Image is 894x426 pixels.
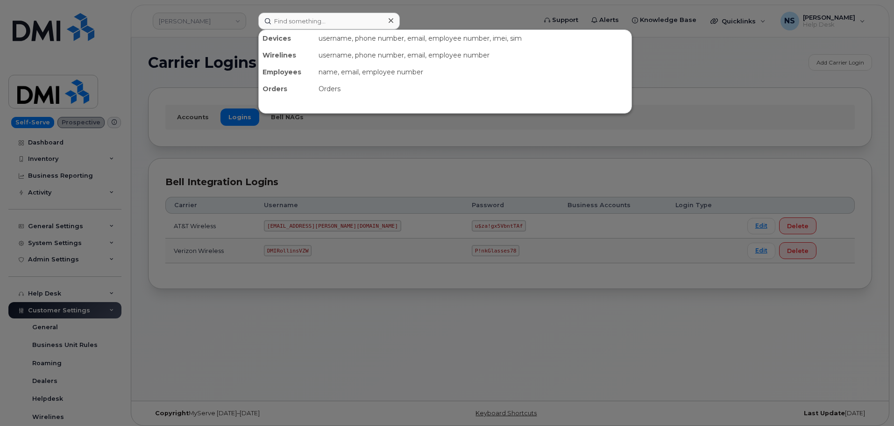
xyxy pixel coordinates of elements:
div: Devices [259,30,315,47]
div: Wirelines [259,47,315,64]
div: Orders [259,80,315,97]
div: Employees [259,64,315,80]
div: name, email, employee number [315,64,631,80]
div: username, phone number, email, employee number, imei, sim [315,30,631,47]
div: Orders [315,80,631,97]
div: username, phone number, email, employee number [315,47,631,64]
